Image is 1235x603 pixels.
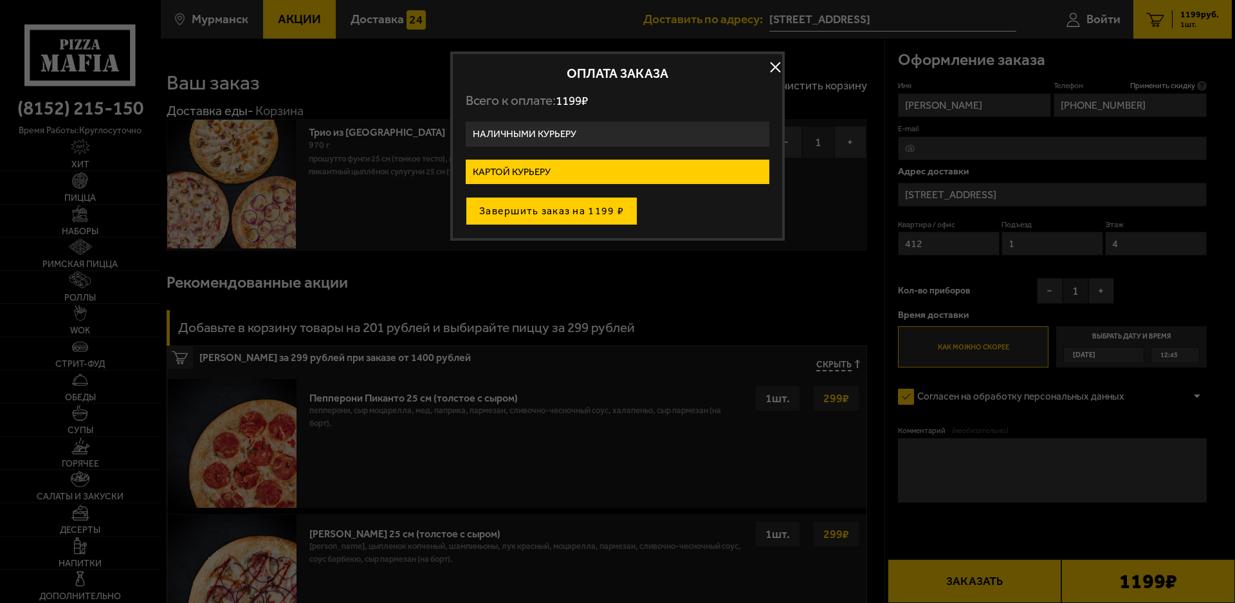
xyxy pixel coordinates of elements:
h2: Оплата заказа [466,67,769,80]
p: Всего к оплате: [466,93,769,109]
label: Картой курьеру [466,160,769,185]
label: Наличными курьеру [466,122,769,147]
button: Завершить заказ на 1199 ₽ [466,197,637,225]
span: 1199 ₽ [556,93,588,108]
